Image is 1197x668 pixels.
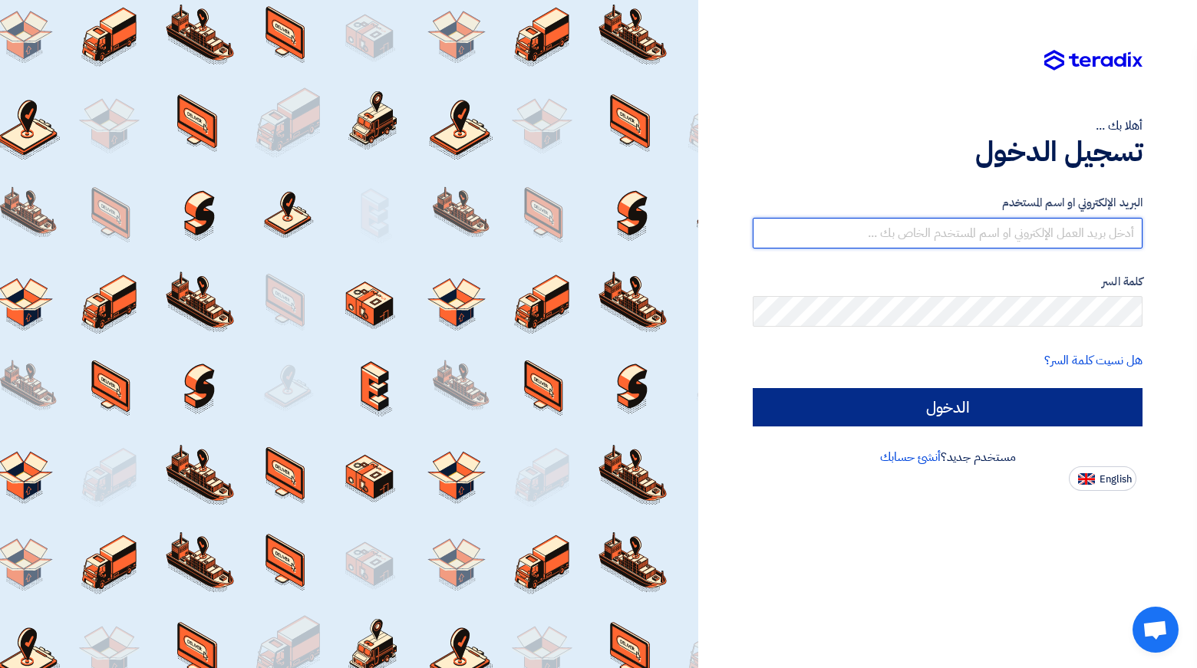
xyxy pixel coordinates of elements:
[753,388,1143,426] input: الدخول
[1044,351,1143,370] a: هل نسيت كلمة السر؟
[1044,50,1143,71] img: Teradix logo
[1069,466,1136,491] button: English
[753,448,1143,466] div: مستخدم جديد؟
[753,218,1143,248] input: أدخل بريد العمل الإلكتروني او اسم المستخدم الخاص بك ...
[880,448,941,466] a: أنشئ حسابك
[753,273,1143,291] label: كلمة السر
[1133,607,1179,653] div: Open chat
[1100,474,1132,485] span: English
[753,194,1143,212] label: البريد الإلكتروني او اسم المستخدم
[753,135,1143,169] h1: تسجيل الدخول
[1078,473,1095,485] img: en-US.png
[753,117,1143,135] div: أهلا بك ...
